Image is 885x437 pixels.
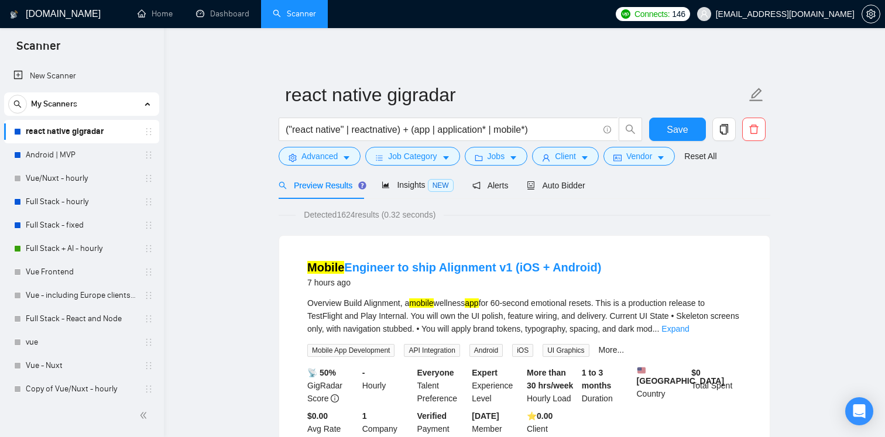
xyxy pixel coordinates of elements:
a: dashboardDashboard [196,9,249,19]
button: Save [649,118,706,141]
span: Save [667,122,688,137]
b: 1 [362,411,367,421]
a: searchScanner [273,9,316,19]
span: 146 [672,8,685,20]
b: 📡 50% [307,368,336,377]
span: NEW [428,179,454,192]
a: Expand [661,324,689,333]
span: bars [375,153,383,162]
span: Advanced [301,150,338,163]
span: setting [289,153,297,162]
button: copy [712,118,736,141]
div: 7 hours ago [307,276,601,290]
span: Detected 1624 results (0.32 seconds) [296,208,444,221]
a: Full Stack - hourly [26,190,137,214]
span: Vendor [626,150,652,163]
span: double-left [139,410,151,421]
button: userClientcaret-down [532,147,599,166]
span: Scanner [7,37,70,62]
div: GigRadar Score [305,366,360,405]
span: caret-down [657,153,665,162]
span: holder [144,150,153,160]
button: delete [742,118,766,141]
mark: Mobile [307,261,344,274]
a: homeHome [138,9,173,19]
img: upwork-logo.png [621,9,630,19]
span: Jobs [488,150,505,163]
div: Talent Preference [415,366,470,405]
img: logo [10,5,18,24]
span: Job Category [388,150,437,163]
span: search [279,181,287,190]
span: search [9,100,26,108]
span: holder [144,127,153,136]
a: Full Stack + AI - hourly [26,237,137,260]
span: holder [144,338,153,347]
b: Verified [417,411,447,421]
span: holder [144,384,153,394]
a: vue [26,331,137,354]
div: Hourly Load [524,366,579,405]
span: area-chart [382,181,390,189]
span: holder [144,361,153,370]
span: caret-down [581,153,589,162]
span: copy [713,124,735,135]
a: More... [599,345,625,355]
b: $0.00 [307,411,328,421]
b: More than 30 hrs/week [527,368,573,390]
button: barsJob Categorycaret-down [365,147,459,166]
a: Vue - Nuxt [26,354,137,377]
span: API Integration [404,344,459,357]
span: search [619,124,642,135]
span: Connects: [634,8,670,20]
div: Duration [579,366,634,405]
b: [GEOGRAPHIC_DATA] [637,366,725,386]
a: Full Stack - React and Node [26,307,137,331]
span: iOS [512,344,533,357]
div: Country [634,366,690,405]
span: user [700,10,708,18]
span: holder [144,291,153,300]
span: robot [527,181,535,190]
span: Insights [382,180,453,190]
a: Android | MVP [26,143,137,167]
b: [DATE] [472,411,499,421]
button: settingAdvancedcaret-down [279,147,361,166]
a: Full Stack - fixed [26,214,137,237]
li: New Scanner [4,64,159,88]
div: Total Spent [689,366,744,405]
span: Auto Bidder [527,181,585,190]
span: holder [144,244,153,253]
a: Vue Frontend [26,260,137,284]
input: Scanner name... [285,80,746,109]
a: Vue/Nuxt - hourly [26,167,137,190]
div: Overview Build Alignment, a wellness for 60-second emotional resets. This is a production release... [307,297,742,335]
b: - [362,368,365,377]
button: idcardVendorcaret-down [603,147,675,166]
span: holder [144,174,153,183]
b: ⭐️ 0.00 [527,411,553,421]
span: setting [862,9,880,19]
span: UI Graphics [543,344,589,357]
span: caret-down [342,153,351,162]
span: holder [144,197,153,207]
button: setting [862,5,880,23]
b: Expert [472,368,498,377]
a: react native gigradar [26,120,137,143]
span: caret-down [442,153,450,162]
div: Experience Level [469,366,524,405]
span: Alerts [472,181,509,190]
img: 🇺🇸 [637,366,646,374]
span: holder [144,267,153,277]
span: folder [475,153,483,162]
b: Everyone [417,368,454,377]
b: 1 to 3 months [582,368,612,390]
span: holder [144,314,153,324]
div: Hourly [360,366,415,405]
a: New Scanner [13,64,150,88]
span: Preview Results [279,181,363,190]
button: search [8,95,27,113]
span: holder [144,221,153,230]
span: user [542,153,550,162]
span: notification [472,181,481,190]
